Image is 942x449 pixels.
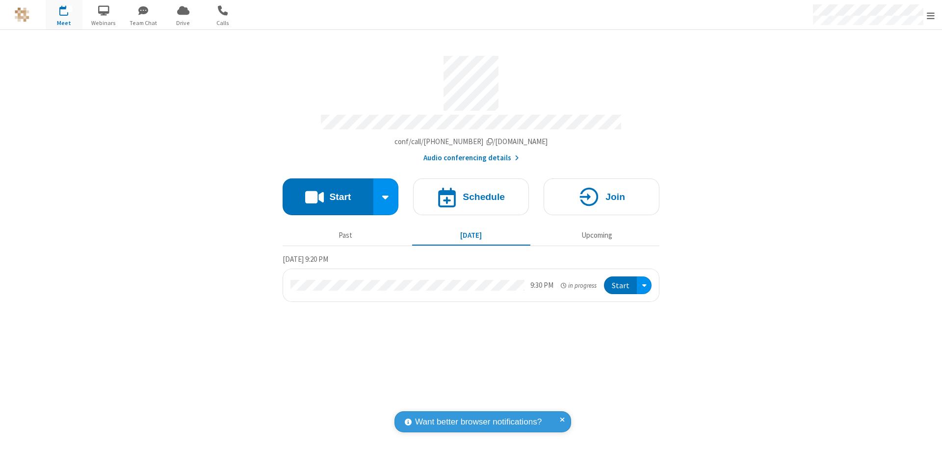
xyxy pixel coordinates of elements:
[561,281,597,290] em: in progress
[544,178,659,215] button: Join
[530,280,553,291] div: 9:30 PM
[165,19,202,27] span: Drive
[604,276,637,295] button: Start
[125,19,162,27] span: Team Chat
[283,253,659,302] section: Today's Meetings
[66,5,73,13] div: 1
[373,178,399,215] div: Start conference options
[394,137,548,146] span: Copy my meeting room link
[329,192,351,201] h4: Start
[463,192,505,201] h4: Schedule
[415,416,542,428] span: Want better browser notifications?
[283,178,373,215] button: Start
[283,49,659,164] section: Account details
[412,226,530,245] button: [DATE]
[538,226,656,245] button: Upcoming
[46,19,82,27] span: Meet
[637,276,652,295] div: Open menu
[413,178,529,215] button: Schedule
[423,152,519,164] button: Audio conferencing details
[283,254,328,264] span: [DATE] 9:20 PM
[287,226,405,245] button: Past
[85,19,122,27] span: Webinars
[15,7,29,22] img: QA Selenium DO NOT DELETE OR CHANGE
[605,192,625,201] h4: Join
[205,19,241,27] span: Calls
[394,136,548,148] button: Copy my meeting room linkCopy my meeting room link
